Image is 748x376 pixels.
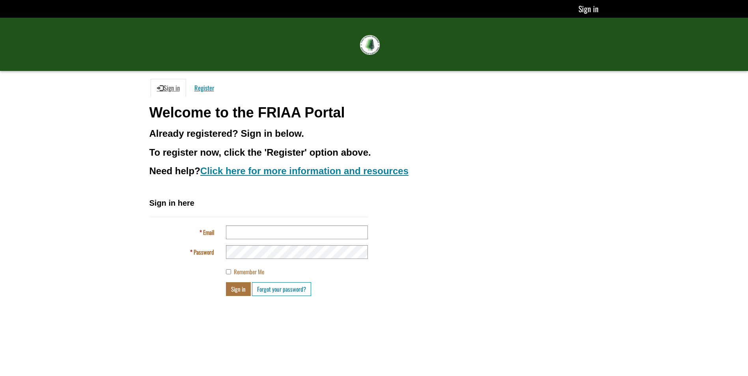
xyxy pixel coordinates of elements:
h3: To register now, click the 'Register' option above. [149,147,599,158]
button: Sign in [226,282,251,296]
span: Remember Me [234,267,264,276]
h3: Need help? [149,166,599,176]
a: Register [188,79,220,97]
a: Sign in [151,79,186,97]
a: Sign in [578,3,599,15]
a: Click here for more information and resources [200,166,409,176]
a: Forgot your password? [252,282,311,296]
span: Password [194,248,214,256]
input: Remember Me [226,269,231,274]
span: Email [203,228,214,236]
img: FRIAA Submissions Portal [360,35,380,55]
h1: Welcome to the FRIAA Portal [149,105,599,121]
h3: Already registered? Sign in below. [149,128,599,139]
span: Sign in here [149,199,194,207]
